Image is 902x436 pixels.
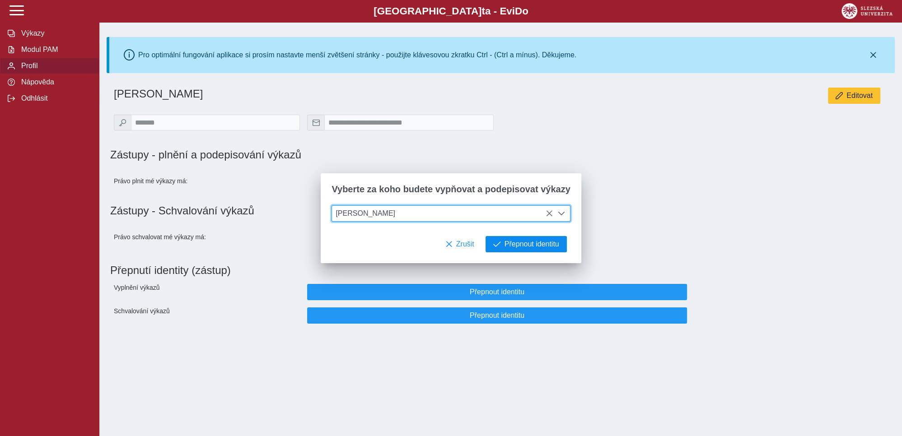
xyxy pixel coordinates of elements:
[515,5,522,17] span: D
[841,3,893,19] img: logo_web_su.png
[110,148,622,161] h1: Zástupy - plnění a podepisování výkazů
[481,5,485,17] span: t
[114,88,622,100] h1: [PERSON_NAME]
[19,78,92,86] span: Nápověda
[486,236,567,252] button: Přepnout identitu
[315,288,679,296] span: Přepnout identitu
[332,184,570,195] span: Vyberte za koho budete vypňovat a podepisovat výkazy
[27,5,875,17] b: [GEOGRAPHIC_DATA] a - Evi
[19,46,92,54] span: Modul PAM
[110,204,891,217] h1: Zástupy - Schvalování výkazů
[315,311,679,320] span: Přepnout identitu
[138,51,576,59] div: Pro optimální fungování aplikace si prosím nastavte menší zvětšení stránky - použijte klávesovou ...
[846,92,873,100] span: Editovat
[110,304,304,327] div: Schvalování výkazů
[110,260,884,280] h1: Přepnutí identity (zástup)
[110,224,304,250] div: Právo schvalovat mé výkazy má:
[19,62,92,70] span: Profil
[522,5,528,17] span: o
[19,29,92,37] span: Výkazy
[307,284,687,300] button: Přepnout identitu
[332,206,553,221] span: [PERSON_NAME]
[110,280,304,304] div: Vyplnění výkazů
[456,240,474,248] span: Zrušit
[307,307,687,324] button: Přepnout identitu
[438,236,482,252] button: Zrušit
[110,168,304,194] div: Právo plnit mé výkazy má:
[828,88,880,104] button: Editovat
[19,94,92,102] span: Odhlásit
[505,240,559,248] span: Přepnout identitu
